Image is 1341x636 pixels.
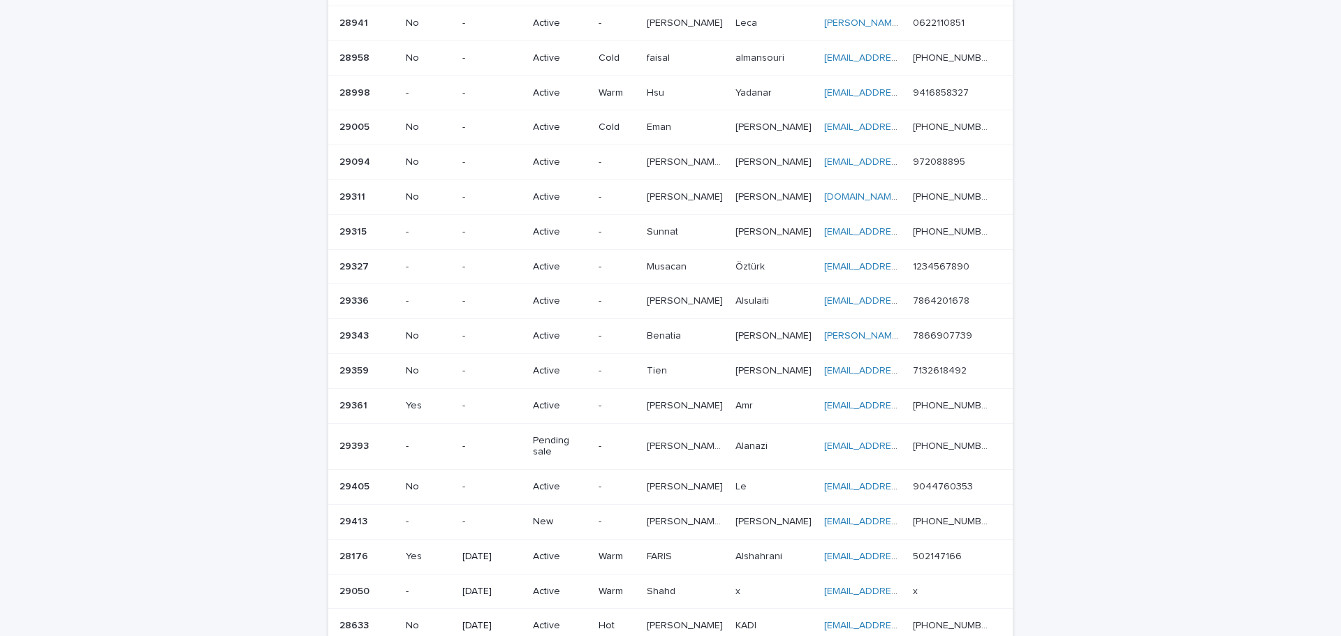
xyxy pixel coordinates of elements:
[462,191,522,203] p: -
[599,226,636,238] p: -
[339,583,372,598] p: 29050
[533,156,587,168] p: Active
[735,513,814,528] p: [PERSON_NAME]
[339,154,373,168] p: 29094
[824,18,1058,28] a: [PERSON_NAME][EMAIL_ADDRESS][DOMAIN_NAME]
[647,617,726,632] p: [PERSON_NAME]
[735,15,760,29] p: Leca
[462,52,522,64] p: -
[735,84,775,99] p: Yadanar
[824,586,982,596] a: [EMAIL_ADDRESS][DOMAIN_NAME]
[462,121,522,133] p: -
[339,617,372,632] p: 28633
[647,223,681,238] p: Sunnat
[406,551,451,563] p: Yes
[824,122,1058,132] a: [EMAIL_ADDRESS][PERSON_NAME][DOMAIN_NAME]
[913,438,993,452] p: +966 50 296 7153
[339,188,368,203] p: 29311
[599,295,636,307] p: -
[328,470,1013,505] tr: 2940529405 No-Active-[PERSON_NAME][PERSON_NAME] LeLe [EMAIL_ADDRESS][DOMAIN_NAME] 904476035390447...
[533,87,587,99] p: Active
[462,226,522,238] p: -
[462,551,522,563] p: [DATE]
[824,552,982,561] a: [EMAIL_ADDRESS][DOMAIN_NAME]
[406,17,451,29] p: No
[913,362,969,377] p: 7132618492
[339,15,371,29] p: 28941
[533,481,587,493] p: Active
[328,110,1013,145] tr: 2900529005 No-ActiveColdEmanEman [PERSON_NAME][PERSON_NAME] [EMAIL_ADDRESS][PERSON_NAME][DOMAIN_N...
[599,17,636,29] p: -
[406,156,451,168] p: No
[599,191,636,203] p: -
[328,353,1013,388] tr: 2935929359 No-Active-TienTien [PERSON_NAME][PERSON_NAME] [EMAIL_ADDRESS][DOMAIN_NAME] 71326184927...
[406,330,451,342] p: No
[533,435,587,459] p: Pending sale
[533,52,587,64] p: Active
[647,438,727,452] p: [PERSON_NAME] S
[339,327,372,342] p: 29343
[328,179,1013,214] tr: 2931129311 No-Active-[PERSON_NAME][PERSON_NAME] [PERSON_NAME][PERSON_NAME] [DOMAIN_NAME][EMAIL_AD...
[913,478,976,493] p: 9044760353
[533,516,587,528] p: New
[913,327,975,342] p: 7866907739
[533,400,587,412] p: Active
[913,223,993,238] p: +998 93 430 03 33
[339,397,370,412] p: 29361
[647,327,684,342] p: Benatia
[406,87,451,99] p: -
[339,258,372,273] p: 29327
[462,261,522,273] p: -
[462,481,522,493] p: -
[533,17,587,29] p: Active
[339,513,370,528] p: 29413
[406,52,451,64] p: No
[913,15,967,29] p: 0622110851
[462,400,522,412] p: -
[824,331,1058,341] a: [PERSON_NAME][EMAIL_ADDRESS][DOMAIN_NAME]
[647,188,726,203] p: [PERSON_NAME]
[599,365,636,377] p: -
[328,504,1013,539] tr: 2941329413 --New-[PERSON_NAME] [PERSON_NAME][PERSON_NAME] [PERSON_NAME] [PERSON_NAME][PERSON_NAME...
[824,88,982,98] a: [EMAIL_ADDRESS][DOMAIN_NAME]
[462,620,522,632] p: [DATE]
[735,397,756,412] p: Amr
[328,6,1013,40] tr: 2894128941 No-Active-[PERSON_NAME][PERSON_NAME] LecaLeca [PERSON_NAME][EMAIL_ADDRESS][DOMAIN_NAME...
[599,516,636,528] p: -
[913,154,968,168] p: 972088895
[647,258,689,273] p: Musacan
[824,621,982,630] a: [EMAIL_ADDRESS][DOMAIN_NAME]
[913,617,993,632] p: [PHONE_NUMBER]
[735,478,749,493] p: Le
[406,226,451,238] p: -
[339,362,372,377] p: 29359
[824,441,982,451] a: [EMAIL_ADDRESS][DOMAIN_NAME]
[328,388,1013,423] tr: 2936129361 Yes-Active-[PERSON_NAME][PERSON_NAME] AmrAmr [EMAIL_ADDRESS][DOMAIN_NAME] [PHONE_NUMBE...
[462,156,522,168] p: -
[339,293,372,307] p: 29336
[406,261,451,273] p: -
[647,362,670,377] p: Tien
[339,50,372,64] p: 28958
[824,192,1057,202] a: [DOMAIN_NAME][EMAIL_ADDRESS][DOMAIN_NAME]
[533,191,587,203] p: Active
[647,513,727,528] p: [PERSON_NAME] [PERSON_NAME]
[824,401,982,411] a: [EMAIL_ADDRESS][DOMAIN_NAME]
[824,296,982,306] a: [EMAIL_ADDRESS][DOMAIN_NAME]
[735,223,814,238] p: [PERSON_NAME]
[735,362,814,377] p: [PERSON_NAME]
[647,397,726,412] p: [PERSON_NAME]
[824,482,982,491] a: [EMAIL_ADDRESS][DOMAIN_NAME]
[647,119,674,133] p: Eman
[824,366,982,376] a: [EMAIL_ADDRESS][DOMAIN_NAME]
[462,516,522,528] p: -
[462,17,522,29] p: -
[406,121,451,133] p: No
[462,295,522,307] p: -
[913,84,972,99] p: 9416858327
[406,620,451,632] p: No
[462,87,522,99] p: -
[599,620,636,632] p: Hot
[913,258,972,273] p: 1234567890
[533,586,587,598] p: Active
